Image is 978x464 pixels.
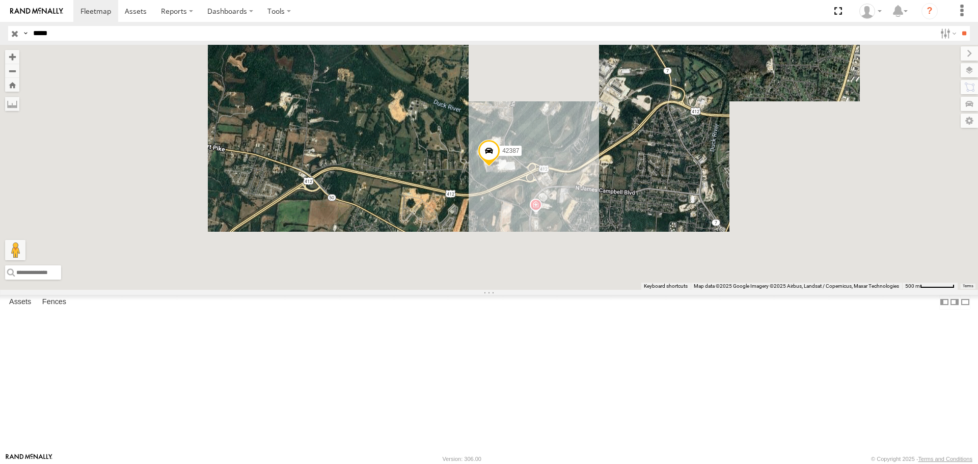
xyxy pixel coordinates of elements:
button: Zoom out [5,64,19,78]
label: Search Query [21,26,30,41]
span: 500 m [905,283,920,289]
label: Search Filter Options [936,26,958,41]
button: Keyboard shortcuts [644,283,688,290]
button: Zoom Home [5,78,19,92]
a: Visit our Website [6,454,52,464]
span: 42387 [502,148,519,155]
button: Drag Pegman onto the map to open Street View [5,240,25,260]
button: Map Scale: 500 m per 64 pixels [902,283,958,290]
img: rand-logo.svg [10,8,63,15]
div: Version: 306.00 [443,456,481,462]
label: Measure [5,97,19,111]
label: Hide Summary Table [960,295,970,310]
span: Map data ©2025 Google Imagery ©2025 Airbus, Landsat / Copernicus, Maxar Technologies [694,283,899,289]
label: Map Settings [961,114,978,128]
div: Aurora Salinas [856,4,885,19]
label: Fences [37,295,71,310]
label: Dock Summary Table to the Left [939,295,949,310]
label: Assets [4,295,36,310]
button: Zoom in [5,50,19,64]
label: Dock Summary Table to the Right [949,295,960,310]
div: © Copyright 2025 - [871,456,972,462]
i: ? [921,3,938,19]
a: Terms and Conditions [918,456,972,462]
a: Terms (opens in new tab) [963,284,973,288]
